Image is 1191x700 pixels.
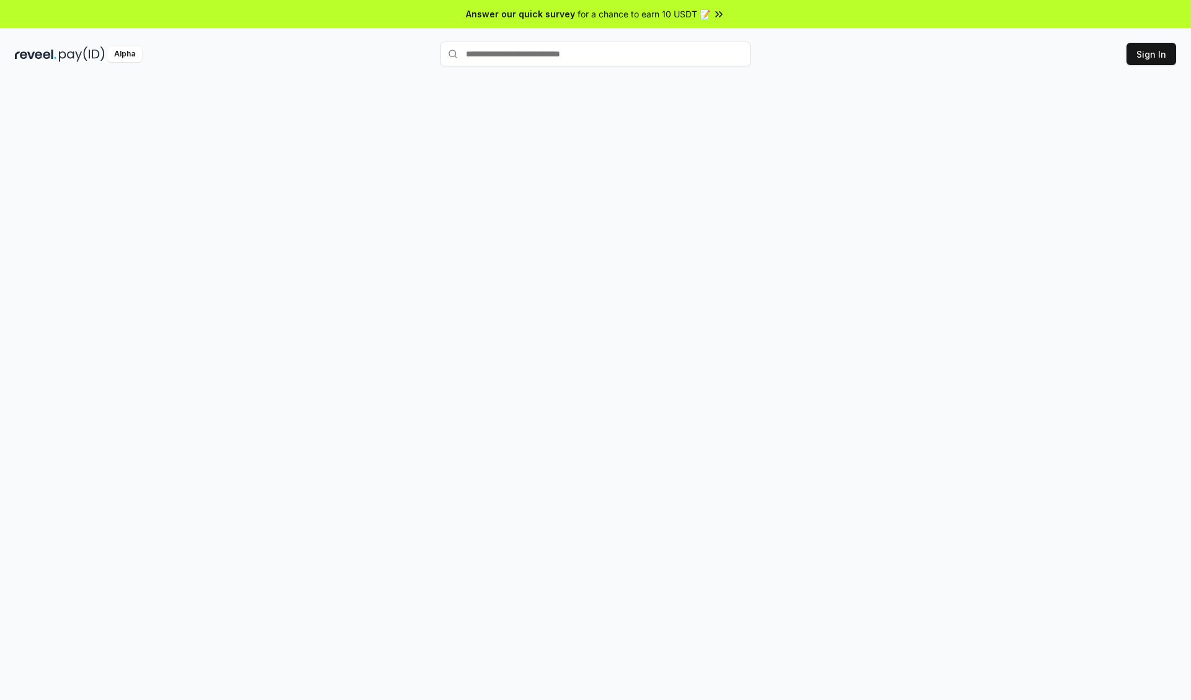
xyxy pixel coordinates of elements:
span: for a chance to earn 10 USDT 📝 [578,7,710,20]
img: reveel_dark [15,47,56,62]
button: Sign In [1126,43,1176,65]
div: Alpha [107,47,142,62]
img: pay_id [59,47,105,62]
span: Answer our quick survey [466,7,575,20]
